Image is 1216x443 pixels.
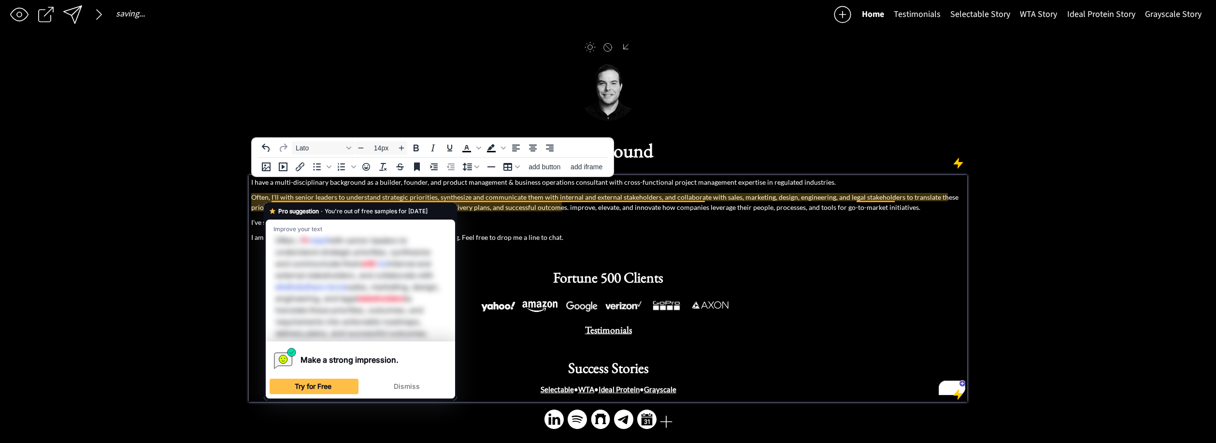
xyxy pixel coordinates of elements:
[409,160,425,174] button: Anchor
[442,141,458,155] button: Underline
[601,297,646,314] img: vz-2_1c_rgb_r.png
[524,160,566,174] button: add button
[594,385,599,394] span: •
[425,141,441,155] button: Italic
[251,192,965,212] p: Often, I'll with senior leaders to understand strategic priorities, synthesize and communicate th...
[687,297,733,314] img: download.png
[459,160,483,174] button: Line height
[275,141,291,155] button: Redo
[296,144,343,152] span: Lato
[553,268,663,287] span: Fortune 500 Clients
[568,358,649,377] strong: Success Stories
[889,5,945,24] button: Testimonials
[565,299,599,314] img: google-logo-white.png
[292,160,308,174] button: Insert/edit link
[258,160,274,174] button: Insert image
[1015,5,1062,24] button: WTA Story
[585,324,632,336] span: Testimonials
[508,141,524,155] button: Align left
[116,10,145,18] div: saving...
[500,160,523,174] button: Table
[585,326,632,335] a: Testimonials
[483,160,500,174] button: Horizontal line
[358,160,374,174] button: Emojis
[1140,5,1206,24] button: Grayscale Story
[945,5,1015,24] button: Selectable Story
[599,385,640,394] a: Ideal Protein
[480,299,517,314] img: yahoo-logo.png
[541,385,574,394] a: Selectable
[309,160,333,174] div: Bullet list
[529,163,560,171] span: add button
[355,141,367,155] button: Decrease font size
[251,217,965,227] p: I've supported scopes from collaborating closely with to
[857,5,889,24] button: Home
[251,177,965,395] div: To enrich screen reader interactions, please activate Accessibility in Grammarly extension settings
[525,141,541,155] button: Align center
[542,141,558,155] button: Align right
[396,141,407,155] button: Increase font size
[578,385,594,394] a: WTA
[640,385,676,394] span: •
[258,141,274,155] button: Undo
[292,141,355,155] button: Font Lato
[275,160,291,174] button: add video
[563,138,653,163] strong: Background
[408,141,424,155] button: Bold
[571,163,602,171] span: add iframe
[251,177,965,187] p: I have a multi-disciplinary background as a builder, founder, and product management & business o...
[443,160,459,174] button: Decrease indent
[392,160,408,174] button: Strikethrough
[566,160,607,174] button: add iframe
[251,232,965,242] p: I am actively interviewing for full-time opportunities while consulting. Feel free to drop me a l...
[483,141,507,155] div: Background color Black
[458,141,483,155] div: Text color Black
[521,299,559,314] img: 47b7bdac4285ee24654ca7d68cf06351.png
[644,385,676,394] a: Grayscale
[541,385,578,394] strong: •
[646,297,687,314] img: 987578.png
[1062,5,1140,24] button: Ideal Protein Story
[375,160,391,174] button: Clear formatting
[333,160,358,174] div: Numbered list
[426,160,442,174] button: Increase indent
